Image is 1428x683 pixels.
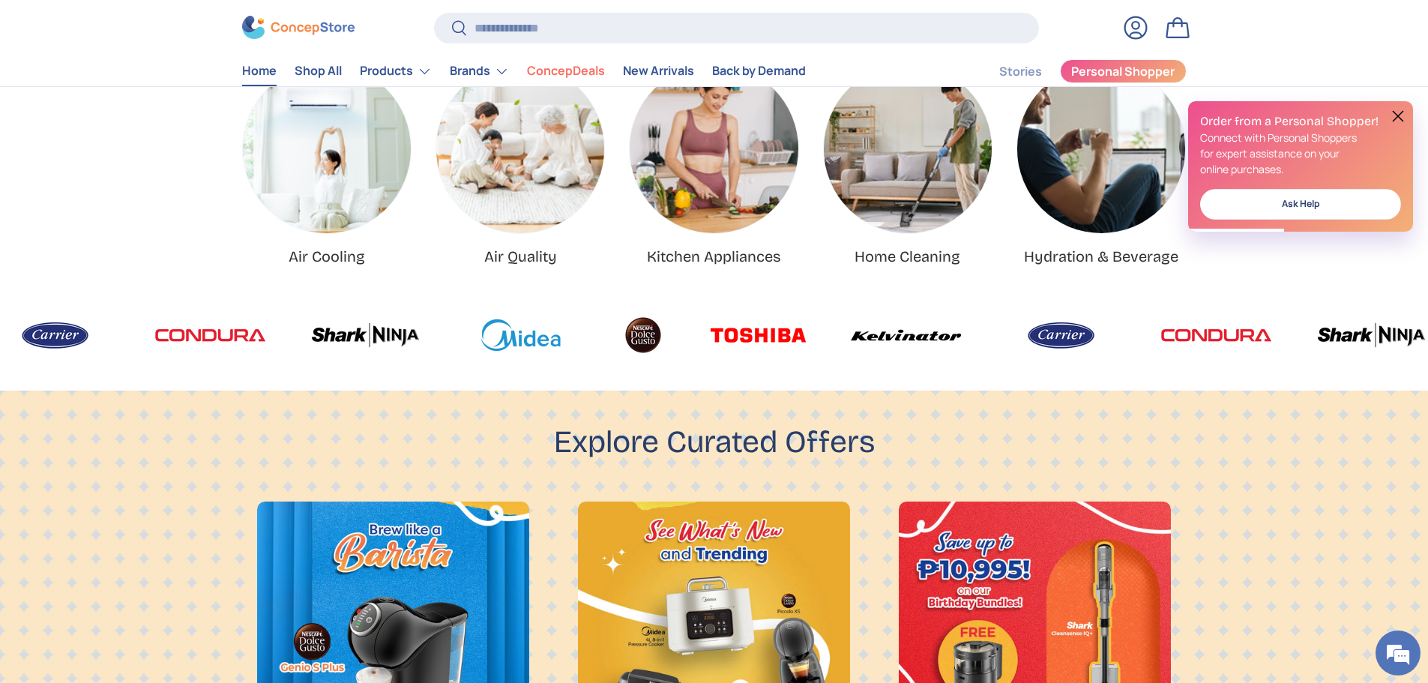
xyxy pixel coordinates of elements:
[242,57,277,86] a: Home
[623,57,694,86] a: New Arrivals
[647,247,781,265] a: Kitchen Appliances
[630,64,798,232] a: Kitchen Appliances
[295,57,342,86] a: Shop All
[289,247,365,265] a: Air Cooling
[1071,66,1175,78] span: Personal Shopper
[1017,64,1185,232] a: Hydration & Beverage
[441,56,518,86] summary: Brands
[7,409,286,462] textarea: Type your message and hit 'Enter'
[242,56,806,86] nav: Primary
[1200,113,1401,130] h2: Order from a Personal Shopper!
[1200,130,1401,177] p: Connect with Personal Shoppers for expert assistance on your online purchases.
[855,247,960,265] a: Home Cleaning
[242,16,355,40] img: ConcepStore
[87,189,207,340] span: We're online!
[436,64,604,232] img: Air Quality
[1024,247,1178,265] a: Hydration & Beverage
[484,247,557,265] a: Air Quality
[243,64,411,232] img: Air Cooling | ConcepStore
[78,84,252,103] div: Chat with us now
[351,56,441,86] summary: Products
[1200,189,1401,220] a: Ask Help
[243,64,411,232] a: Air Cooling
[1060,59,1187,83] a: Personal Shopper
[712,57,806,86] a: Back by Demand
[824,64,992,232] a: Home Cleaning
[999,57,1042,86] a: Stories
[963,56,1187,86] nav: Secondary
[527,57,605,86] a: ConcepDeals
[554,422,875,463] h2: Explore Curated Offers
[246,7,282,43] div: Minimize live chat window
